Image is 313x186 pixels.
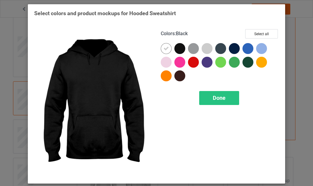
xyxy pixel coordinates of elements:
[161,31,175,36] span: Colors
[245,29,278,39] button: Select all
[161,31,188,37] h4: :
[34,29,152,177] img: regular.jpg
[34,10,176,16] span: Select colors and product mockups for Hooded Sweatshirt
[213,95,226,101] span: Done
[176,31,188,36] span: Black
